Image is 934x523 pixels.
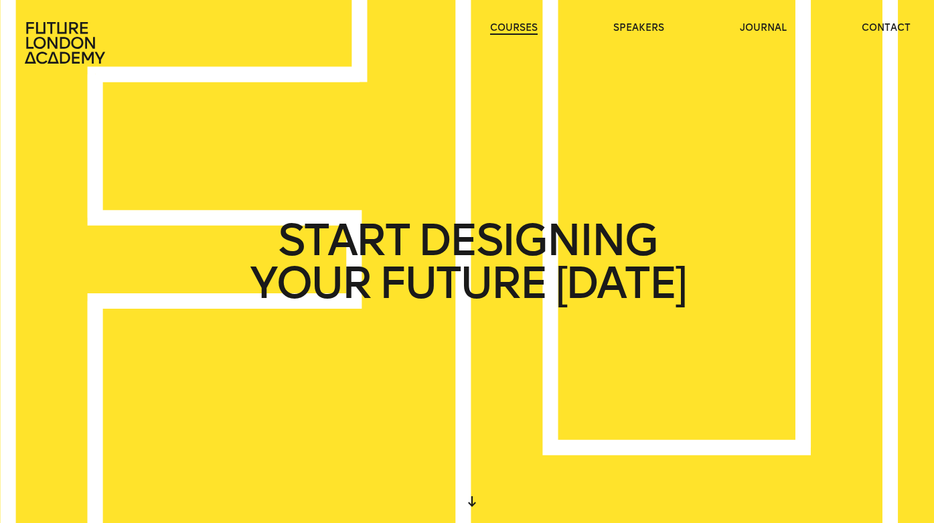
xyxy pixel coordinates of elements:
span: YOUR [249,262,370,305]
a: contact [862,21,911,35]
span: [DATE] [555,262,685,305]
span: FUTURE [379,262,546,305]
a: courses [490,21,538,35]
span: START [277,219,408,262]
span: DESIGNING [417,219,656,262]
a: speakers [613,21,664,35]
a: journal [740,21,787,35]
